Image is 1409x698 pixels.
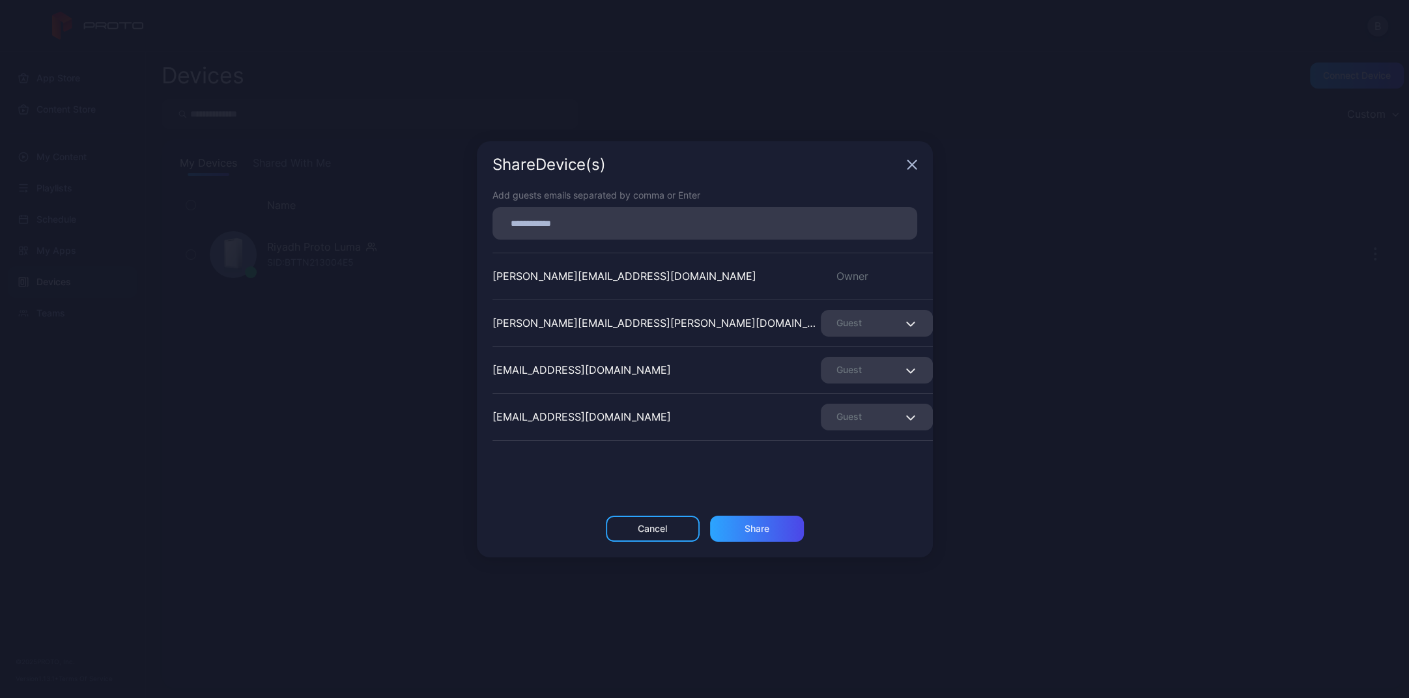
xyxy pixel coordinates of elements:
[492,188,917,202] div: Add guests emails separated by comma or Enter
[821,404,933,430] button: Guest
[710,516,804,542] button: Share
[492,268,756,284] div: [PERSON_NAME][EMAIL_ADDRESS][DOMAIN_NAME]
[492,315,821,331] div: [PERSON_NAME][EMAIL_ADDRESS][PERSON_NAME][DOMAIN_NAME]
[745,523,769,534] div: Share
[821,268,933,284] div: Owner
[492,362,671,378] div: [EMAIL_ADDRESS][DOMAIN_NAME]
[492,409,671,425] div: [EMAIL_ADDRESS][DOMAIN_NAME]
[606,516,700,542] button: Cancel
[821,357,933,384] button: Guest
[638,523,667,534] div: Cancel
[821,310,933,337] button: Guest
[492,157,902,173] div: Share Device (s)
